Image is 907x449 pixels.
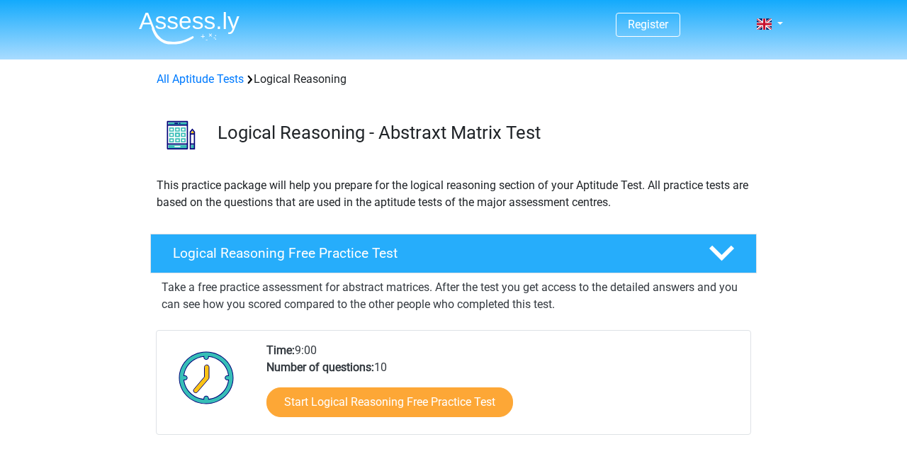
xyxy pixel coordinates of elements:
[218,122,745,144] h3: Logical Reasoning - Abstraxt Matrix Test
[139,11,240,45] img: Assessly
[157,72,244,86] a: All Aptitude Tests
[266,360,374,374] b: Number of questions:
[266,343,295,357] b: Time:
[157,177,750,211] p: This practice package will help you prepare for the logical reasoning section of your Aptitude Te...
[628,18,668,31] a: Register
[162,279,745,313] p: Take a free practice assessment for abstract matrices. After the test you get access to the detai...
[171,342,242,413] img: Clock
[256,342,750,434] div: 9:00 10
[151,105,211,165] img: logical reasoning
[266,387,513,417] a: Start Logical Reasoning Free Practice Test
[151,71,756,88] div: Logical Reasoning
[145,234,762,273] a: Logical Reasoning Free Practice Test
[173,245,686,261] h4: Logical Reasoning Free Practice Test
